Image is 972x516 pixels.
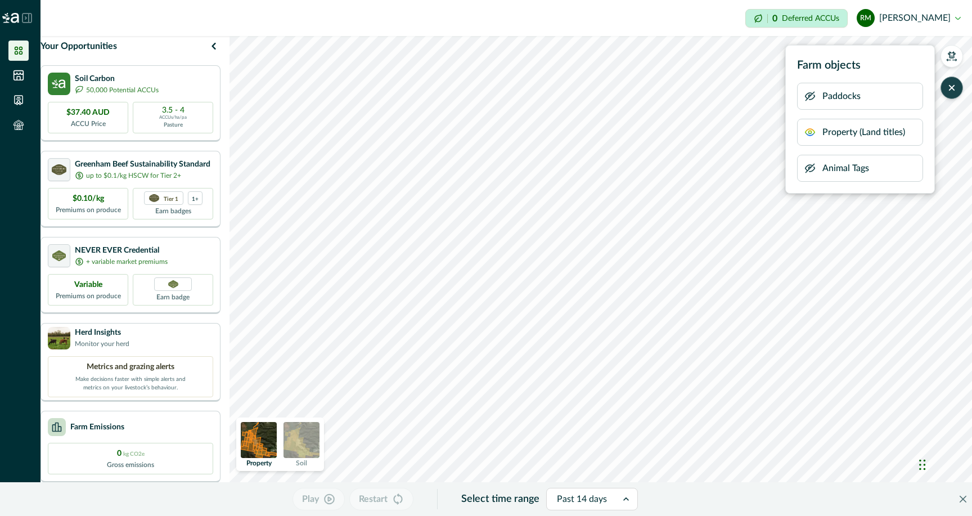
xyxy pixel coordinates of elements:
[52,164,66,176] img: certification logo
[283,422,319,458] img: soil preview
[75,245,168,257] p: NEVER EVER Credential
[75,339,129,349] p: Monitor your herd
[188,191,202,205] div: more credentials avaialble
[822,89,861,103] p: Paddocks
[73,193,104,205] p: $0.10/kg
[74,373,187,392] p: Make decisions faster with simple alerts and metrics on your livestock’s behaviour.
[123,451,145,457] span: kg CO2e
[87,361,174,373] p: Metrics and grazing alerts
[797,57,861,74] p: Farm objects
[40,39,117,53] p: Your Opportunities
[86,170,181,181] p: up to $0.1/kg HSCW for Tier 2+
[296,460,307,466] p: Soil
[66,107,110,119] p: $37.40 AUD
[117,448,145,460] p: 0
[155,205,191,216] p: Earn badges
[192,195,199,202] p: 1+
[56,205,121,215] p: Premiums on produce
[164,195,178,202] p: Tier 1
[107,460,154,470] p: Gross emissions
[164,121,183,129] p: Pasture
[246,460,272,466] p: Property
[461,492,539,507] p: Select time range
[149,194,159,202] img: certification logo
[292,488,345,510] button: Play
[75,159,210,170] p: Greenham Beef Sustainability Standard
[772,14,777,23] p: 0
[71,119,106,129] p: ACCU Price
[822,161,869,175] p: Animal Tags
[86,85,159,95] p: 50,000 Potential ACCUs
[86,257,168,267] p: + variable market premiums
[241,422,277,458] img: property preview
[919,448,926,482] div: Drag
[359,492,388,506] p: Restart
[954,490,972,508] button: Close
[2,13,19,23] img: Logo
[857,5,961,32] button: Rodney McIntyre[PERSON_NAME]
[168,280,178,289] img: Greenham NEVER EVER certification badge
[70,421,124,433] p: Farm Emissions
[782,14,839,23] p: Deferred ACCUs
[75,327,129,339] p: Herd Insights
[349,488,413,510] button: Restart
[52,250,66,262] img: certification logo
[822,125,905,139] p: Property (Land titles)
[156,291,190,302] p: Earn badge
[75,73,159,85] p: Soil Carbon
[56,291,121,301] p: Premiums on produce
[162,106,184,114] p: 3.5 - 4
[916,437,972,491] iframe: Chat Widget
[159,114,187,121] p: ACCUs/ha/pa
[74,279,102,291] p: Variable
[302,492,319,506] p: Play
